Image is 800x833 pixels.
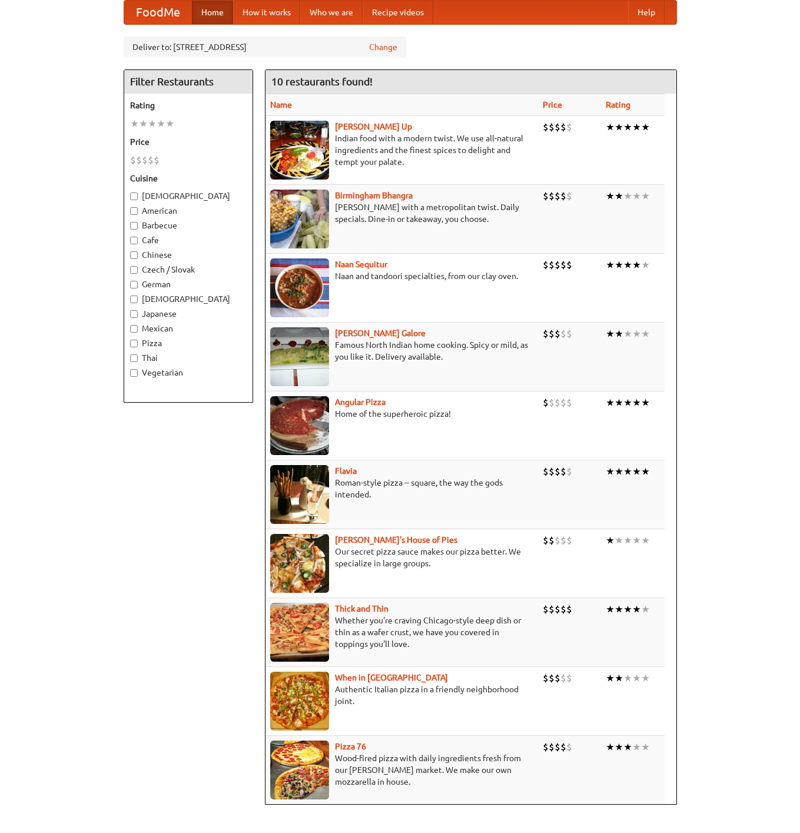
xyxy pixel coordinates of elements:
[606,465,615,478] li: ★
[623,603,632,616] li: ★
[615,603,623,616] li: ★
[335,122,412,131] a: [PERSON_NAME] Up
[130,266,138,274] input: Czech / Slovak
[566,190,572,203] li: $
[543,327,549,340] li: $
[130,190,247,202] label: [DEMOGRAPHIC_DATA]
[566,327,572,340] li: $
[130,99,247,111] h5: Rating
[606,741,615,754] li: ★
[641,741,650,754] li: ★
[606,603,615,616] li: ★
[335,466,357,476] a: Flavia
[615,534,623,547] li: ★
[632,741,641,754] li: ★
[623,741,632,754] li: ★
[623,327,632,340] li: ★
[555,534,560,547] li: $
[130,193,138,200] input: [DEMOGRAPHIC_DATA]
[130,369,138,377] input: Vegetarian
[270,100,292,109] a: Name
[270,477,534,500] p: Roman-style pizza -- square, the way the gods intended.
[270,683,534,707] p: Authentic Italian pizza in a friendly neighborhood joint.
[641,121,650,134] li: ★
[549,534,555,547] li: $
[270,465,329,524] img: flavia.jpg
[142,154,148,167] li: $
[154,154,160,167] li: $
[270,132,534,168] p: Indian food with a modern twist. We use all-natural ingredients and the finest spices to delight ...
[606,100,630,109] a: Rating
[566,121,572,134] li: $
[641,534,650,547] li: ★
[623,121,632,134] li: ★
[130,207,138,215] input: American
[560,603,566,616] li: $
[615,327,623,340] li: ★
[130,237,138,244] input: Cafe
[130,308,247,320] label: Japanese
[543,672,549,685] li: $
[555,396,560,409] li: $
[549,672,555,685] li: $
[165,117,174,130] li: ★
[560,327,566,340] li: $
[124,36,406,58] div: Deliver to: [STREET_ADDRESS]
[130,234,247,246] label: Cafe
[623,258,632,271] li: ★
[566,465,572,478] li: $
[124,1,192,24] a: FoodMe
[560,741,566,754] li: $
[641,396,650,409] li: ★
[335,260,387,269] b: Naan Sequitur
[549,396,555,409] li: $
[555,258,560,271] li: $
[271,76,373,87] ng-pluralize: 10 restaurants found!
[615,396,623,409] li: ★
[270,408,534,420] p: Home of the superheroic pizza!
[628,1,665,24] a: Help
[148,154,154,167] li: $
[270,339,534,363] p: Famous North Indian home cooking. Spicy or mild, as you like it. Delivery available.
[130,337,247,349] label: Pizza
[555,741,560,754] li: $
[615,121,623,134] li: ★
[560,190,566,203] li: $
[632,327,641,340] li: ★
[632,190,641,203] li: ★
[270,396,329,455] img: angular.jpg
[606,396,615,409] li: ★
[641,603,650,616] li: ★
[270,546,534,569] p: Our secret pizza sauce makes our pizza better. We specialize in large groups.
[335,604,389,613] a: Thick and Thin
[130,340,138,347] input: Pizza
[555,327,560,340] li: $
[369,41,397,53] a: Change
[300,1,363,24] a: Who we are
[606,190,615,203] li: ★
[130,296,138,303] input: [DEMOGRAPHIC_DATA]
[335,397,386,407] a: Angular Pizza
[566,603,572,616] li: $
[606,672,615,685] li: ★
[130,220,247,231] label: Barbecue
[549,741,555,754] li: $
[632,465,641,478] li: ★
[335,191,413,200] a: Birmingham Bhangra
[270,201,534,225] p: [PERSON_NAME] with a metropolitan twist. Daily specials. Dine-in or takeaway, you choose.
[130,117,139,130] li: ★
[543,100,562,109] a: Price
[270,672,329,731] img: wheninrome.jpg
[615,465,623,478] li: ★
[270,752,534,788] p: Wood-fired pizza with daily ingredients fresh from our [PERSON_NAME] market. We make our own mozz...
[270,190,329,248] img: bhangra.jpg
[270,258,329,317] img: naansequitur.jpg
[130,323,247,334] label: Mexican
[632,396,641,409] li: ★
[543,741,549,754] li: $
[148,117,157,130] li: ★
[606,258,615,271] li: ★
